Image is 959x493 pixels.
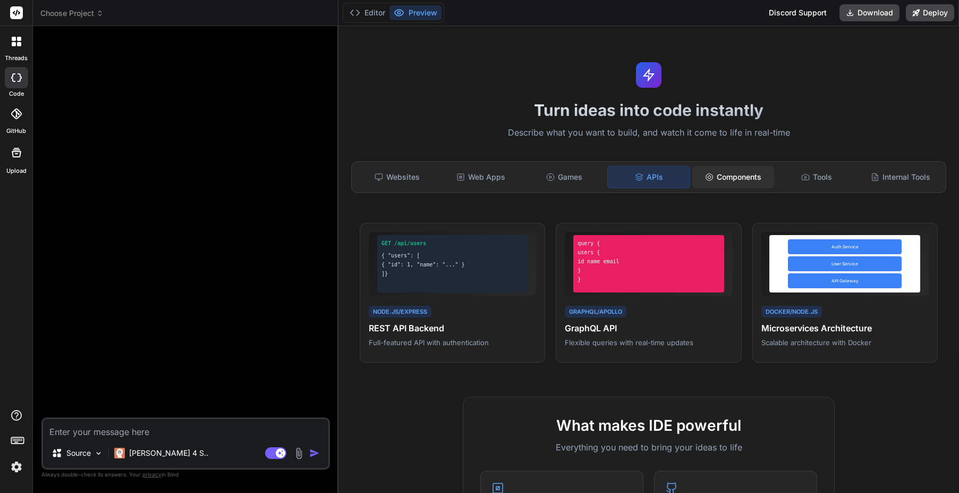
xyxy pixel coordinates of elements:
p: Source [66,448,91,458]
h2: What makes IDE powerful [480,414,817,437]
div: User Service [788,256,902,271]
div: Games [524,166,606,188]
img: Claude 4 Sonnet [114,448,125,458]
div: query { [578,239,720,247]
div: ]} [381,270,524,278]
label: GitHub [6,127,26,136]
div: GET /api/users [381,239,524,247]
button: Deploy [906,4,954,21]
div: Auth Service [788,239,902,254]
div: Domain: [DOMAIN_NAME] [28,28,117,36]
label: Upload [6,166,27,176]
img: Pick Models [94,449,103,458]
div: { "users": [ [381,252,524,260]
h4: REST API Backend [369,322,536,335]
button: Preview [389,5,442,20]
div: GraphQL/Apollo [565,306,626,318]
div: APIs [607,166,690,188]
button: Download [839,4,899,21]
div: Docker/Node.js [761,306,822,318]
img: website_grey.svg [17,28,26,36]
div: API Gateway [788,273,902,288]
div: v 4.0.25 [30,17,52,26]
img: icon [309,448,320,458]
div: Web Apps [440,166,522,188]
span: Choose Project [40,8,104,19]
p: Flexible queries with real-time updates [565,338,732,347]
div: Domain Overview [40,63,95,70]
img: logo_orange.svg [17,17,26,26]
img: settings [7,458,26,476]
p: Describe what you want to build, and watch it come to life in real-time [345,126,953,140]
div: } [578,266,720,274]
div: users { [578,248,720,256]
p: Always double-check its answers. Your in Bind [41,470,330,480]
img: tab_keywords_by_traffic_grey.svg [106,62,114,70]
h4: GraphQL API [565,322,732,335]
div: Keywords by Traffic [117,63,179,70]
div: Discord Support [762,4,833,21]
div: Components [692,166,774,188]
img: tab_domain_overview_orange.svg [29,62,37,70]
div: Websites [356,166,438,188]
label: code [9,89,24,98]
p: Scalable architecture with Docker [761,338,929,347]
img: attachment [293,447,305,459]
div: Node.js/Express [369,306,431,318]
label: threads [5,54,28,63]
div: Tools [776,166,858,188]
p: Full-featured API with authentication [369,338,536,347]
button: Editor [345,5,389,20]
div: Internal Tools [860,166,941,188]
h4: Microservices Architecture [761,322,929,335]
div: { "id": 1, "name": "..." } [381,261,524,269]
p: [PERSON_NAME] 4 S.. [129,448,208,458]
div: id name email [578,257,720,265]
div: } [578,275,720,283]
h1: Turn ideas into code instantly [345,101,953,120]
span: privacy [142,471,162,478]
p: Everything you need to bring your ideas to life [480,441,817,454]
